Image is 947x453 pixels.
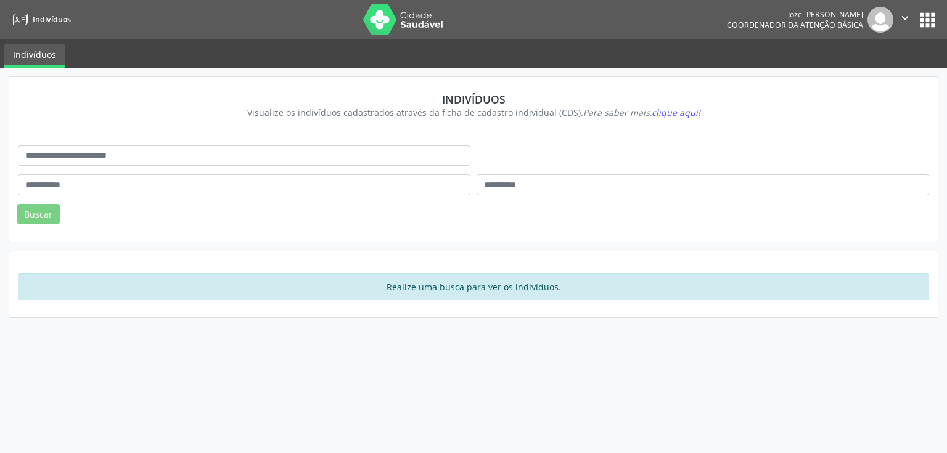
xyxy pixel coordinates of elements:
[27,106,920,119] div: Visualize os indivíduos cadastrados através da ficha de cadastro individual (CDS).
[917,9,938,31] button: apps
[898,11,912,25] i: 
[727,9,863,20] div: Joze [PERSON_NAME]
[893,7,917,33] button: 
[9,9,71,30] a: Indivíduos
[17,204,60,225] button: Buscar
[652,107,700,118] span: clique aqui!
[583,107,700,118] i: Para saber mais,
[33,14,71,25] span: Indivíduos
[727,20,863,30] span: Coordenador da Atenção Básica
[27,92,920,106] div: Indivíduos
[18,273,929,300] div: Realize uma busca para ver os indivíduos.
[867,7,893,33] img: img
[4,44,65,68] a: Indivíduos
